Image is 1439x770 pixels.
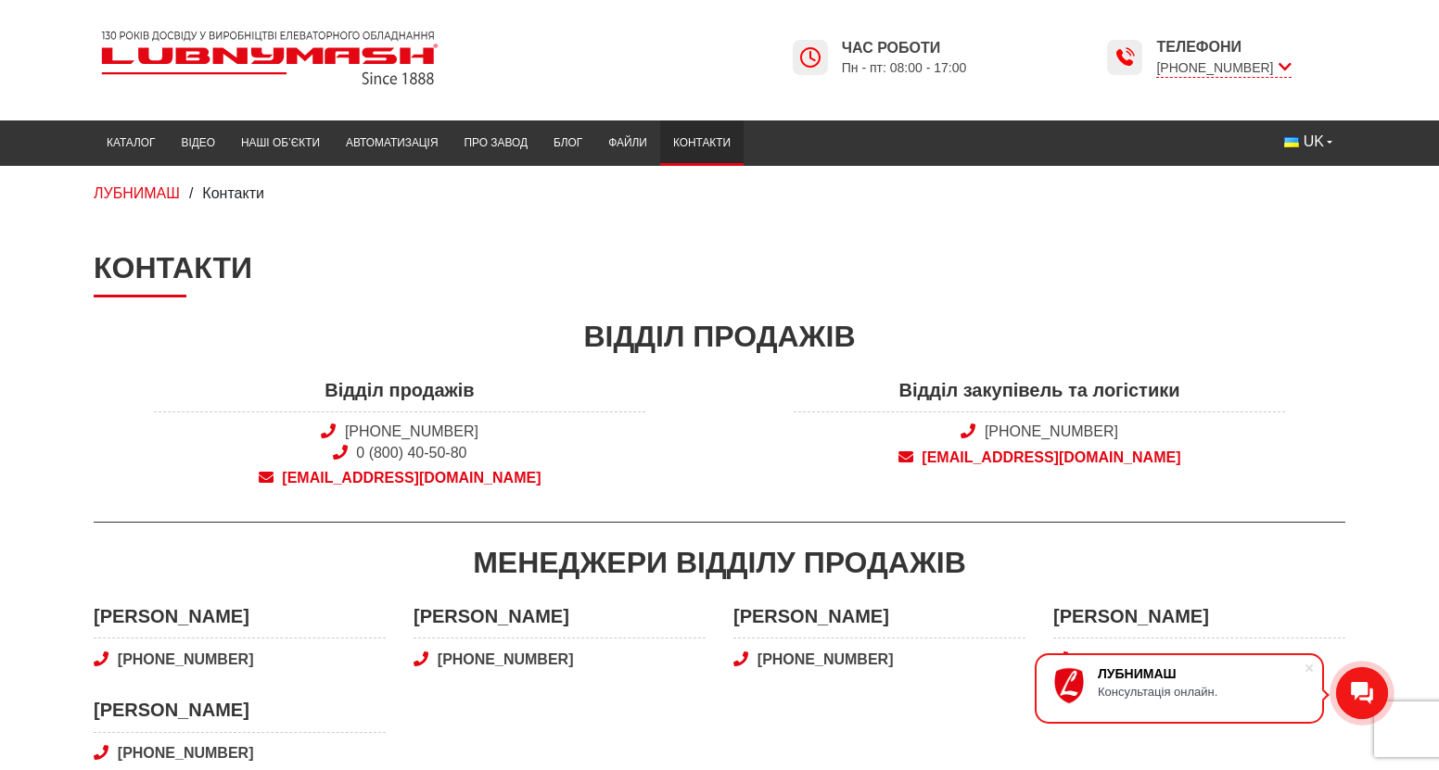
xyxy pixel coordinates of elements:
[94,743,386,764] a: [PHONE_NUMBER]
[1114,46,1136,69] img: Lubnymash time icon
[1304,132,1324,152] span: UK
[1098,685,1304,699] div: Консультація онлайн.
[356,445,466,461] a: 0 (800) 40-50-80
[842,59,967,77] span: Пн - пт: 08:00 - 17:00
[94,697,386,733] span: [PERSON_NAME]
[345,423,478,439] a: [PHONE_NUMBER]
[733,603,1025,639] span: [PERSON_NAME]
[1284,137,1299,147] img: Українська
[794,448,1285,468] a: [EMAIL_ADDRESS][DOMAIN_NAME]
[154,377,645,413] span: Відділ продажів
[94,316,1345,358] div: Відділ продажів
[541,125,595,161] a: Блог
[794,377,1285,413] span: Відділ закупівель та логістики
[595,125,660,161] a: Файли
[842,38,967,58] span: Час роботи
[228,125,333,161] a: Наші об’єкти
[733,650,1025,670] a: [PHONE_NUMBER]
[985,423,1118,439] a: [PHONE_NUMBER]
[414,650,706,670] a: [PHONE_NUMBER]
[94,185,180,201] a: ЛУБНИМАШ
[1098,666,1304,681] div: ЛУБНИМАШ
[660,125,744,161] a: Контакти
[94,125,168,161] a: Каталог
[154,468,645,488] a: [EMAIL_ADDRESS][DOMAIN_NAME]
[94,650,386,670] a: [PHONE_NUMBER]
[414,603,706,639] span: [PERSON_NAME]
[168,125,227,161] a: Відео
[189,185,193,201] span: /
[94,250,1345,297] h1: Контакти
[1156,58,1291,78] span: [PHONE_NUMBER]
[94,542,1345,584] div: Менеджери відділу продажів
[333,125,452,161] a: Автоматизація
[94,603,386,639] span: [PERSON_NAME]
[94,23,446,93] img: Lubnymash
[799,46,821,69] img: Lubnymash time icon
[452,125,541,161] a: Про завод
[202,185,264,201] span: Контакти
[1156,37,1291,57] span: Телефони
[1053,650,1345,670] a: [PHONE_NUMBER]
[1271,125,1345,158] button: UK
[1053,603,1345,639] span: [PERSON_NAME]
